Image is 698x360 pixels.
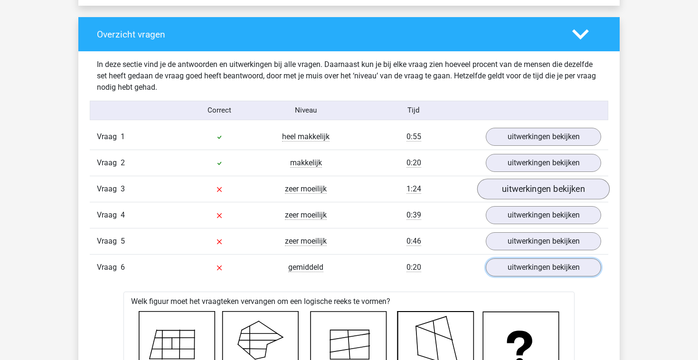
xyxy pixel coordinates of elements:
a: uitwerkingen bekijken [486,154,601,172]
span: makkelijk [290,158,322,168]
a: uitwerkingen bekijken [486,232,601,250]
span: heel makkelijk [282,132,330,142]
span: Vraag [97,262,121,273]
div: Tijd [349,105,479,116]
span: 3 [121,184,125,193]
div: In deze sectie vind je de antwoorden en uitwerkingen bij alle vragen. Daarnaast kun je bij elke v... [90,59,608,93]
span: 5 [121,237,125,246]
span: 4 [121,210,125,219]
span: Vraag [97,209,121,221]
h4: Overzicht vragen [97,29,558,40]
div: Niveau [263,105,349,116]
span: gemiddeld [288,263,323,272]
span: 1:24 [406,184,421,194]
span: Vraag [97,236,121,247]
a: uitwerkingen bekijken [477,179,610,199]
span: zeer moeilijk [285,184,327,194]
a: uitwerkingen bekijken [486,128,601,146]
span: 6 [121,263,125,272]
span: Vraag [97,131,121,142]
span: 0:46 [406,237,421,246]
a: uitwerkingen bekijken [486,206,601,224]
span: 2 [121,158,125,167]
span: 0:20 [406,158,421,168]
span: Vraag [97,183,121,195]
span: 1 [121,132,125,141]
span: 0:55 [406,132,421,142]
div: Correct [177,105,263,116]
a: uitwerkingen bekijken [486,258,601,276]
span: zeer moeilijk [285,237,327,246]
span: 0:20 [406,263,421,272]
span: 0:39 [406,210,421,220]
span: zeer moeilijk [285,210,327,220]
span: Vraag [97,157,121,169]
